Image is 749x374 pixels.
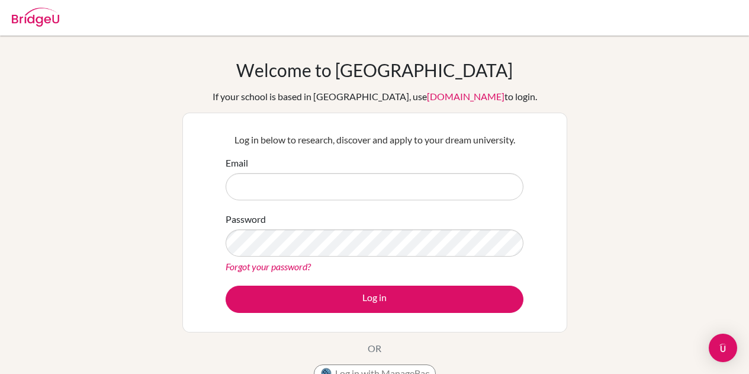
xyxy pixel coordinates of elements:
[213,89,537,104] div: If your school is based in [GEOGRAPHIC_DATA], use to login.
[12,8,59,27] img: Bridge-U
[226,212,266,226] label: Password
[368,341,381,356] p: OR
[709,334,737,362] div: Open Intercom Messenger
[226,133,523,147] p: Log in below to research, discover and apply to your dream university.
[226,156,248,170] label: Email
[226,286,523,313] button: Log in
[236,59,513,81] h1: Welcome to [GEOGRAPHIC_DATA]
[226,261,311,272] a: Forgot your password?
[427,91,504,102] a: [DOMAIN_NAME]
